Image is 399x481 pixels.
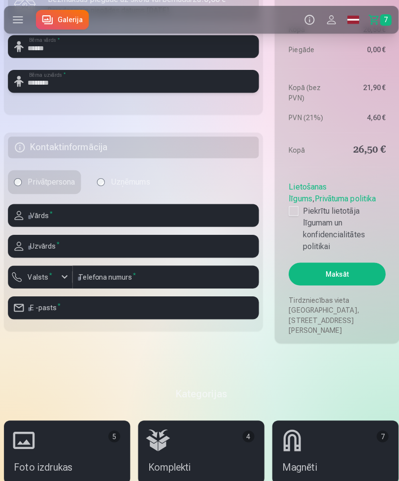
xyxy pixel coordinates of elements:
[339,142,383,156] dd: 26,50 €
[286,44,330,54] dt: Piegāde
[286,260,382,283] button: Maksāt
[286,142,330,156] dt: Kopā
[286,112,330,122] dt: PVN (21%)
[107,427,119,439] div: 5
[361,6,395,33] a: Grozs7
[96,177,104,185] input: Uzņēmums
[339,82,383,102] dd: 21,90 €
[137,417,262,480] a: Komplekti4
[8,169,80,192] label: Privātpersona
[296,6,318,33] button: Info
[286,203,382,251] label: Piekrītu lietotāja līgumam un konfidencialitātes politikai
[4,384,395,397] h3: Kategorijas
[35,10,88,30] a: Galerija
[240,427,252,439] div: 4
[4,417,129,480] a: Foto izdrukas5
[8,263,72,286] button: Valsts*
[286,181,324,202] a: Lietošanas līgums
[14,177,22,185] input: Privātpersona
[24,270,56,280] label: Valsts
[318,6,339,33] button: Profils
[339,44,383,54] dd: 0,00 €
[8,135,257,157] h5: Kontaktinformācija
[286,176,382,251] div: ,
[90,169,155,192] label: Uzņēmums
[377,14,388,26] span: 7
[270,417,395,480] a: Magnēti7
[339,6,361,33] a: Global
[286,82,330,102] dt: Kopā (bez PVN)
[286,293,382,332] p: Tirdzniecības vieta [GEOGRAPHIC_DATA], [STREET_ADDRESS][PERSON_NAME]
[373,427,385,439] div: 7
[312,192,372,202] a: Privātuma politika
[339,112,383,122] dd: 4,60 €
